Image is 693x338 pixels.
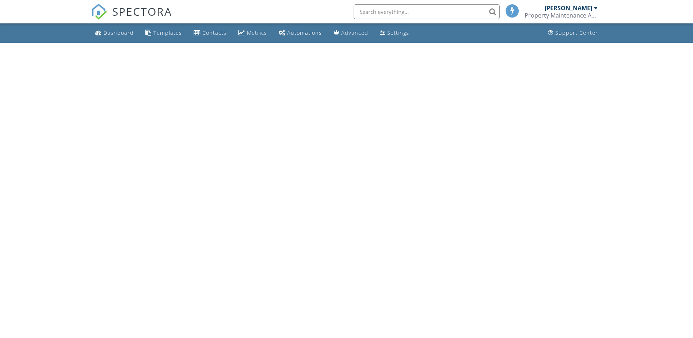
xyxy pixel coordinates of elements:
[247,29,267,36] div: Metrics
[191,26,229,40] a: Contacts
[103,29,134,36] div: Dashboard
[112,4,172,19] span: SPECTORA
[545,4,592,12] div: [PERSON_NAME]
[202,29,226,36] div: Contacts
[91,4,107,20] img: The Best Home Inspection Software - Spectora
[287,29,322,36] div: Automations
[525,12,598,19] div: Property Maintenance Advisory
[555,29,598,36] div: Support Center
[276,26,325,40] a: Automations (Basic)
[545,26,601,40] a: Support Center
[153,29,182,36] div: Templates
[142,26,185,40] a: Templates
[331,26,371,40] a: Advanced
[377,26,412,40] a: Settings
[235,26,270,40] a: Metrics
[91,10,172,25] a: SPECTORA
[92,26,137,40] a: Dashboard
[341,29,368,36] div: Advanced
[387,29,409,36] div: Settings
[354,4,500,19] input: Search everything...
